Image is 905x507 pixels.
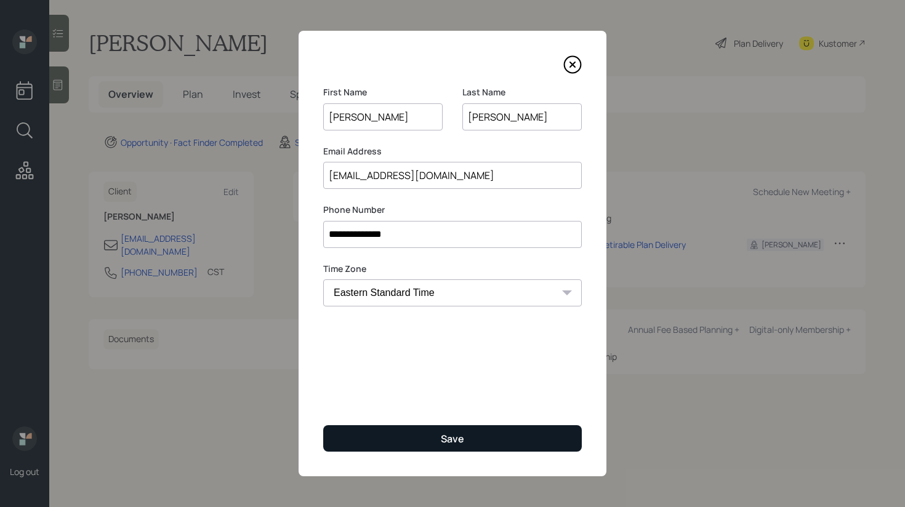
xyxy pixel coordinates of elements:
[323,204,582,216] label: Phone Number
[462,86,582,98] label: Last Name
[323,263,582,275] label: Time Zone
[441,432,464,445] div: Save
[323,425,582,452] button: Save
[323,86,443,98] label: First Name
[323,145,582,158] label: Email Address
